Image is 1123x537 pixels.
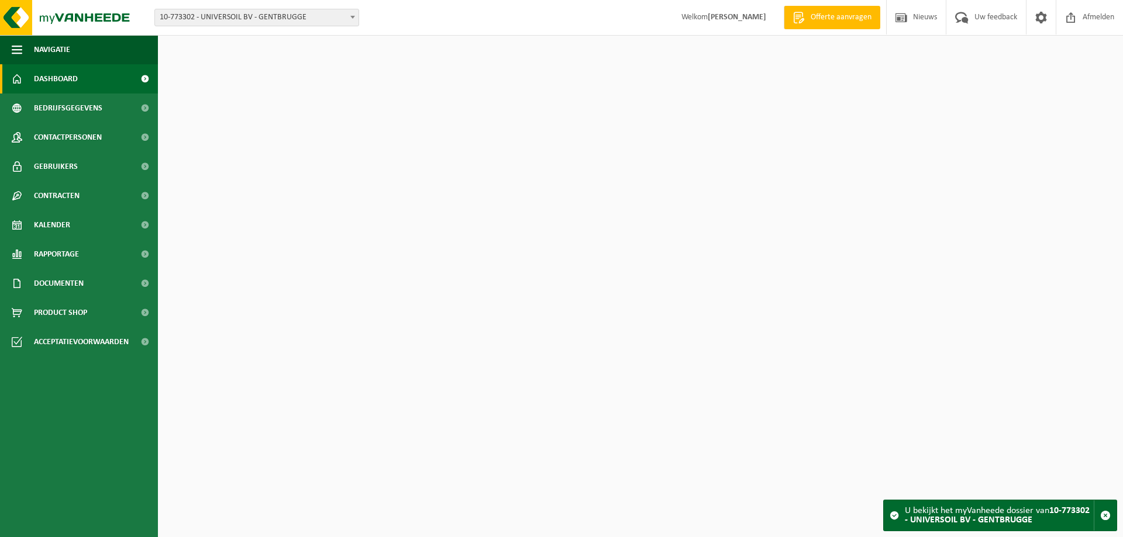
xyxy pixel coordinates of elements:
span: Bedrijfsgegevens [34,93,102,123]
a: Offerte aanvragen [784,6,880,29]
span: Navigatie [34,35,70,64]
div: U bekijkt het myVanheede dossier van [905,500,1094,531]
span: Gebruikers [34,152,78,181]
span: Dashboard [34,64,78,93]
span: 10-773302 - UNIVERSOIL BV - GENTBRUGGE [154,9,359,26]
strong: 10-773302 - UNIVERSOIL BV - GENTBRUGGE [905,506,1090,525]
span: Acceptatievoorwaarden [34,327,129,356]
strong: [PERSON_NAME] [708,13,766,22]
span: Contactpersonen [34,123,102,152]
span: Product Shop [34,298,87,327]
span: Rapportage [34,240,79,269]
span: Documenten [34,269,84,298]
span: Kalender [34,210,70,240]
span: Contracten [34,181,80,210]
span: 10-773302 - UNIVERSOIL BV - GENTBRUGGE [155,9,359,26]
span: Offerte aanvragen [808,12,874,23]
